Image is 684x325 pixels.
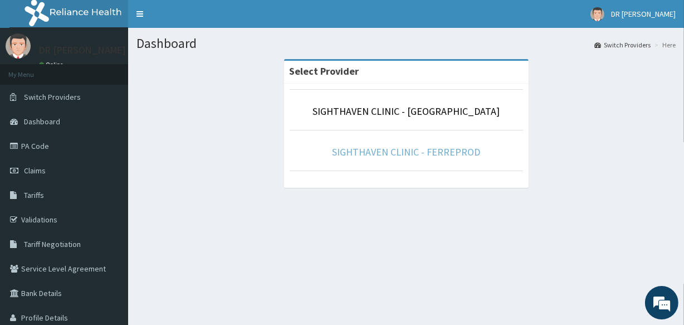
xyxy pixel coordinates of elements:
span: Tariffs [24,190,44,200]
a: SIGHTHAVEN CLINIC - [GEOGRAPHIC_DATA] [312,105,500,118]
img: User Image [6,33,31,59]
li: Here [652,40,676,50]
span: Tariff Negotiation [24,239,81,249]
a: SIGHTHAVEN CLINIC - FERREPROD [332,145,480,158]
img: User Image [590,7,604,21]
h1: Dashboard [136,36,676,51]
a: Switch Providers [594,40,651,50]
span: Claims [24,166,46,176]
span: Dashboard [24,117,60,127]
a: Online [39,61,66,69]
p: DR [PERSON_NAME] [39,45,126,55]
span: DR [PERSON_NAME] [611,9,676,19]
strong: Select Provider [290,65,359,77]
span: Switch Providers [24,92,81,102]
